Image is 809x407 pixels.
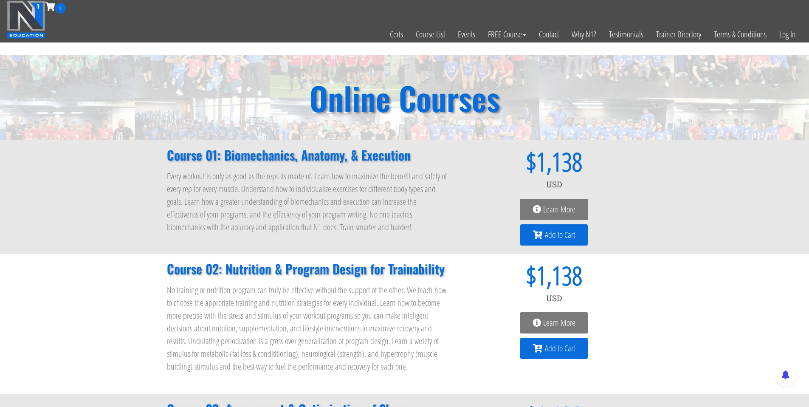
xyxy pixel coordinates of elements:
a: Terms & Conditions [708,14,773,55]
a: Learn More [520,199,588,220]
a: Why N1? [565,14,603,55]
a: Testimonials [603,14,650,55]
a: Log In [773,14,802,55]
h2: Course 02: Nutrition & Program Design for Trainability [167,263,449,275]
span: 1,138 [536,263,582,288]
h2: Course 01: Biomechanics, Anatomy, & Execution [167,149,449,161]
a: Contact [533,14,565,55]
span: 0 [55,3,66,14]
span: Learn More [543,319,575,327]
a: Add to Cart [520,338,588,359]
span: Add to Cart [545,344,575,353]
span: Learn More [543,205,575,214]
a: FREE Course [482,14,533,55]
a: Events [451,14,482,55]
div: USD [466,174,643,195]
div: USD [466,288,643,308]
a: Add to Cart [520,224,588,246]
p: No training or nutrition program can truly be effective without the support of the other. We teac... [167,284,449,373]
a: Certs [383,14,409,55]
a: Course List [409,14,451,55]
span: 1,138 [536,149,582,174]
span: $ [466,263,536,288]
a: Learn More [520,312,588,334]
h2: Online Courses [310,82,500,114]
a: Trainer Directory [650,14,708,55]
a: 0 [45,1,66,12]
img: n1-education [7,0,45,39]
p: Every workout is only as good as the reps its made of. Learn how to maximize the benefit and safe... [167,170,449,234]
span: Add to Cart [545,231,575,239]
span: $ [466,149,536,174]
